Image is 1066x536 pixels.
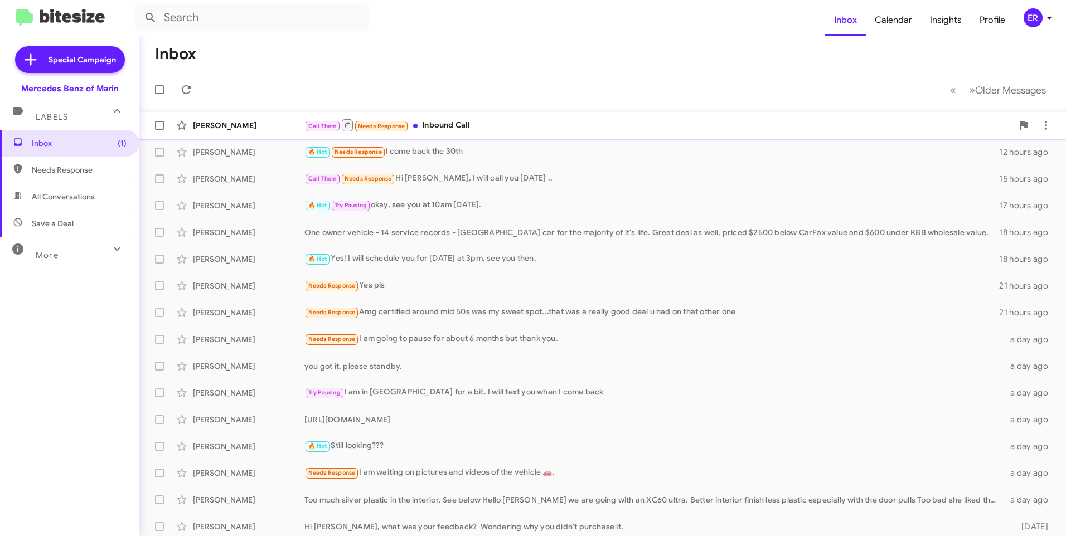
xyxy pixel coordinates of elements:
[962,79,1053,101] button: Next
[345,175,392,182] span: Needs Response
[308,469,356,476] span: Needs Response
[118,138,127,149] span: (1)
[193,441,304,452] div: [PERSON_NAME]
[193,173,304,184] div: [PERSON_NAME]
[975,84,1046,96] span: Older Messages
[193,200,304,211] div: [PERSON_NAME]
[308,442,327,450] span: 🔥 Hot
[999,254,1057,265] div: 18 hours ago
[15,46,125,73] a: Special Campaign
[1004,334,1057,345] div: a day ago
[825,4,866,36] a: Inbox
[1014,8,1054,27] button: ER
[32,138,127,149] span: Inbox
[308,335,356,343] span: Needs Response
[1004,494,1057,505] div: a day ago
[950,83,956,97] span: «
[32,191,95,202] span: All Conversations
[304,306,999,319] div: Amg certified around mid 50s was my sweet spot...that was a really good deal u had on that other one
[21,83,119,94] div: Mercedes Benz of Marin
[193,360,304,372] div: [PERSON_NAME]
[304,521,1004,532] div: Hi [PERSON_NAME], what was your feedback? Wondering why you didn't purchase it.
[193,280,304,291] div: [PERSON_NAME]
[36,250,59,260] span: More
[193,467,304,479] div: [PERSON_NAME]
[1004,414,1057,425] div: a day ago
[304,279,999,292] div: Yes pls
[921,4,971,36] a: Insights
[999,227,1057,238] div: 18 hours ago
[943,79,963,101] button: Previous
[193,521,304,532] div: [PERSON_NAME]
[1004,467,1057,479] div: a day ago
[304,145,999,158] div: I come back the 30th
[999,200,1057,211] div: 17 hours ago
[193,307,304,318] div: [PERSON_NAME]
[135,4,369,31] input: Search
[1004,521,1057,532] div: [DATE]
[335,148,382,155] span: Needs Response
[308,148,327,155] span: 🔥 Hot
[308,175,337,182] span: Call Them
[308,255,327,262] span: 🔥 Hot
[335,202,367,209] span: Try Pausing
[304,440,1004,452] div: Still looking???
[193,227,304,238] div: [PERSON_NAME]
[32,164,127,176] span: Needs Response
[308,123,337,130] span: Call Them
[304,227,999,238] div: One owner vehicle - 14 service records - [GEOGRAPHIC_DATA] car for the majority of it's life. Gre...
[304,466,1004,479] div: I am waiting on pictures and videos of the vehicle 🚗.
[944,79,1053,101] nav: Page navigation example
[304,172,999,185] div: Hi [PERSON_NAME], I will call you [DATE] ..
[304,252,999,265] div: Yes! I will schedule you for [DATE] at 3pm, see you then.
[193,334,304,345] div: [PERSON_NAME]
[193,147,304,158] div: [PERSON_NAME]
[308,309,356,316] span: Needs Response
[308,202,327,209] span: 🔥 Hot
[193,494,304,505] div: [PERSON_NAME]
[304,333,1004,345] div: I am going to pause for about 6 months but thank you.
[1024,8,1043,27] div: ER
[304,386,1004,399] div: I am in [GEOGRAPHIC_DATA] for a bit. I will text you when I come back
[193,254,304,265] div: [PERSON_NAME]
[969,83,975,97] span: »
[971,4,1014,36] a: Profile
[32,218,74,229] span: Save a Deal
[193,414,304,425] div: [PERSON_NAME]
[193,120,304,131] div: [PERSON_NAME]
[304,118,1012,132] div: Inbound Call
[1004,360,1057,372] div: a day ago
[304,414,1004,425] div: [URL][DOMAIN_NAME]
[999,173,1057,184] div: 15 hours ago
[999,280,1057,291] div: 21 hours ago
[999,307,1057,318] div: 21 hours ago
[193,387,304,398] div: [PERSON_NAME]
[999,147,1057,158] div: 12 hours ago
[304,199,999,212] div: okay, see you at 10am [DATE].
[308,282,356,289] span: Needs Response
[308,389,341,396] span: Try Pausing
[155,45,196,63] h1: Inbox
[304,360,1004,372] div: you got it, please standby.
[304,494,1004,505] div: Too much silver plastic in the interior. See below Hello [PERSON_NAME] we are going with an XC60 ...
[49,54,116,65] span: Special Campaign
[866,4,921,36] a: Calendar
[36,112,68,122] span: Labels
[1004,387,1057,398] div: a day ago
[1004,441,1057,452] div: a day ago
[358,123,405,130] span: Needs Response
